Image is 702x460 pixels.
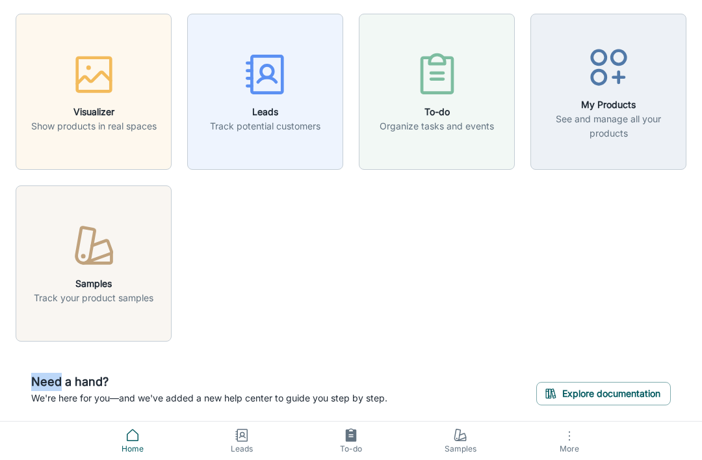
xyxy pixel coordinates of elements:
a: My ProductsSee and manage all your products [530,84,686,97]
span: Home [86,443,179,455]
h6: My Products [539,98,678,112]
a: Home [78,422,187,460]
button: Explore documentation [536,382,671,405]
p: Organize tasks and events [380,119,494,133]
a: To-do [296,422,406,460]
a: Explore documentation [536,386,671,399]
p: We're here for you—and we've added a new help center to guide you step by step. [31,391,387,405]
button: SamplesTrack your product samples [16,185,172,342]
h6: Samples [34,277,153,291]
span: Leads [195,443,289,455]
button: My ProductsSee and manage all your products [530,14,686,170]
span: More [523,444,616,453]
h6: Need a hand? [31,373,387,391]
a: To-doOrganize tasks and events [359,84,515,97]
h6: Visualizer [31,105,157,119]
h6: Leads [210,105,320,119]
button: To-doOrganize tasks and events [359,14,515,170]
a: SamplesTrack your product samples [16,256,172,269]
p: Track your product samples [34,291,153,305]
button: More [515,422,624,460]
p: Show products in real spaces [31,119,157,133]
p: See and manage all your products [539,112,678,141]
span: To-do [304,443,398,455]
h6: To-do [380,105,494,119]
a: LeadsTrack potential customers [187,84,343,97]
span: Samples [413,443,507,455]
button: LeadsTrack potential customers [187,14,343,170]
button: VisualizerShow products in real spaces [16,14,172,170]
p: Track potential customers [210,119,320,133]
a: Samples [406,422,515,460]
a: Leads [187,422,296,460]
